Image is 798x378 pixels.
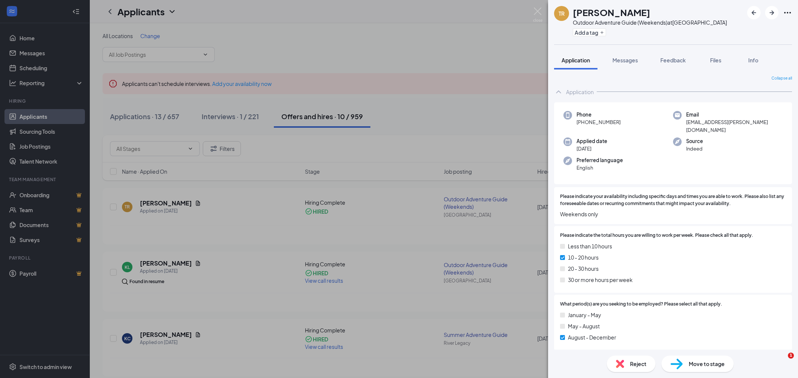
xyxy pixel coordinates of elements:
[788,353,794,359] span: 1
[577,145,607,152] span: [DATE]
[560,232,753,239] span: Please indicate the total hours you are willing to work per week. Please check all that apply.
[686,137,703,145] span: Source
[686,145,703,152] span: Indeed
[554,87,563,96] svg: ChevronUp
[573,19,727,26] div: Outdoor Adventure Guide (Weekends) at [GEOGRAPHIC_DATA]
[577,137,607,145] span: Applied date
[560,301,722,308] span: What period(s) are you seeking to be employed? Please select all that apply.
[562,57,590,63] span: Application
[767,8,776,17] svg: ArrowRight
[577,111,621,118] span: Phone
[568,242,612,250] span: Less than 10 hours
[568,276,633,284] span: 30 or more hours per week
[568,253,599,261] span: 10 - 20 hours
[630,360,646,368] span: Reject
[559,10,565,17] div: TR
[747,6,761,19] button: ArrowLeftNew
[560,193,786,207] span: Please indicate your availability including specific days and times you are able to work. Please ...
[748,57,758,63] span: Info
[568,264,599,273] span: 20 - 30 hours
[577,118,621,126] span: [PHONE_NUMBER]
[710,57,721,63] span: Files
[568,322,600,330] span: May - August
[765,6,779,19] button: ArrowRight
[568,333,616,341] span: August - December
[689,360,725,368] span: Move to stage
[660,57,686,63] span: Feedback
[573,28,606,36] button: PlusAdd a tag
[560,210,786,218] span: Weekends only
[577,157,623,164] span: Preferred language
[568,311,601,319] span: January - May
[771,75,792,81] span: Collapse all
[749,8,758,17] svg: ArrowLeftNew
[686,118,783,134] span: [EMAIL_ADDRESS][PERSON_NAME][DOMAIN_NAME]
[686,111,783,118] span: Email
[773,353,791,371] iframe: Intercom live chat
[783,8,792,17] svg: Ellipses
[566,88,594,96] div: Application
[612,57,638,63] span: Messages
[600,30,604,35] svg: Plus
[577,164,623,171] span: English
[573,6,650,19] h1: [PERSON_NAME]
